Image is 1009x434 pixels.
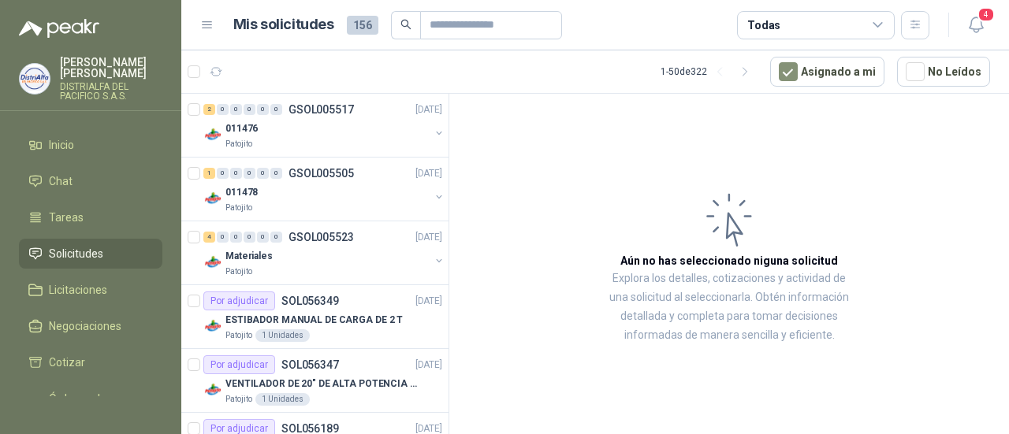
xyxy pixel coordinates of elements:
div: 0 [257,104,269,115]
span: Negociaciones [49,317,121,335]
a: Chat [19,166,162,196]
div: 0 [217,168,229,179]
div: 0 [217,104,229,115]
div: 2 [203,104,215,115]
span: Licitaciones [49,281,107,299]
p: GSOL005523 [289,232,354,243]
p: [PERSON_NAME] [PERSON_NAME] [60,57,162,79]
a: Tareas [19,202,162,232]
p: GSOL005517 [289,104,354,115]
p: 011476 [225,121,258,136]
div: 0 [244,168,255,179]
span: 4 [977,7,995,22]
p: Patojito [225,393,252,406]
img: Company Logo [20,64,50,94]
div: 1 Unidades [255,329,310,342]
p: [DATE] [415,166,442,181]
div: 1 [203,168,215,179]
div: 0 [230,104,242,115]
p: [DATE] [415,230,442,245]
p: Patojito [225,265,252,278]
p: Patojito [225,202,252,214]
p: VENTILADOR DE 20" DE ALTA POTENCIA PARA ANCLAR A LA PARED [225,377,422,391]
p: 011478 [225,185,258,200]
div: 0 [257,232,269,243]
span: 156 [347,16,378,35]
a: Por adjudicarSOL056349[DATE] Company LogoESTIBADOR MANUAL DE CARGA DE 2 TPatojito1 Unidades [181,285,449,349]
div: 0 [244,232,255,243]
div: 0 [230,232,242,243]
a: Solicitudes [19,239,162,269]
span: Solicitudes [49,245,103,262]
span: Inicio [49,136,74,154]
img: Company Logo [203,317,222,336]
a: Licitaciones [19,275,162,305]
span: Tareas [49,209,84,226]
p: SOL056349 [281,295,339,306]
div: Por adjudicar [203,291,275,310]
span: Órdenes de Compra [49,390,147,425]
span: search [400,19,411,30]
img: Company Logo [203,380,222,399]
div: 1 Unidades [255,393,310,406]
h1: Mis solicitudes [233,13,334,36]
div: 0 [244,104,255,115]
p: DISTRIALFA DEL PACIFICO S.A.S. [60,82,162,101]
a: 4 0 0 0 0 0 GSOL005523[DATE] Company LogoMaterialesPatojito [203,228,445,278]
button: 4 [962,11,990,39]
p: SOL056347 [281,359,339,370]
div: 1 - 50 de 322 [661,59,758,84]
a: Inicio [19,130,162,160]
p: ESTIBADOR MANUAL DE CARGA DE 2 T [225,313,403,328]
a: Negociaciones [19,311,162,341]
span: Chat [49,172,73,190]
p: Patojito [225,329,252,342]
p: [DATE] [415,358,442,373]
img: Company Logo [203,253,222,272]
p: SOL056189 [281,423,339,434]
p: [DATE] [415,102,442,117]
p: Materiales [225,249,273,264]
img: Company Logo [203,125,222,144]
div: Todas [747,17,780,34]
p: GSOL005505 [289,168,354,179]
a: 1 0 0 0 0 0 GSOL005505[DATE] Company Logo011478Patojito [203,164,445,214]
img: Logo peakr [19,19,99,38]
div: 0 [270,168,282,179]
a: Órdenes de Compra [19,384,162,431]
button: Asignado a mi [770,57,884,87]
div: 0 [257,168,269,179]
p: Patojito [225,138,252,150]
a: 2 0 0 0 0 0 GSOL005517[DATE] Company Logo011476Patojito [203,100,445,150]
div: 0 [270,104,282,115]
div: 0 [270,232,282,243]
img: Company Logo [203,189,222,208]
p: [DATE] [415,294,442,309]
div: 4 [203,232,215,243]
button: No Leídos [897,57,990,87]
span: Cotizar [49,354,85,371]
h3: Aún no has seleccionado niguna solicitud [620,252,838,269]
div: Por adjudicar [203,355,275,374]
div: 0 [217,232,229,243]
div: 0 [230,168,242,179]
a: Cotizar [19,347,162,377]
a: Por adjudicarSOL056347[DATE] Company LogoVENTILADOR DE 20" DE ALTA POTENCIA PARA ANCLAR A LA PARE... [181,349,449,413]
p: Explora los detalles, cotizaciones y actividad de una solicitud al seleccionarla. Obtén informaci... [607,269,851,345]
